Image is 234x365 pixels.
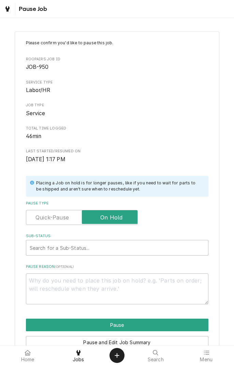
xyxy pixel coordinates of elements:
a: Home [3,347,53,364]
div: Placing a Job on hold is for longer pauses, like if you need to wait for parts to be shipped and ... [36,180,202,193]
span: Roopairs Job ID [26,63,208,71]
div: Button Group Row [26,331,208,349]
span: Total Time Logged [26,126,208,131]
div: Total Time Logged [26,126,208,140]
p: Please confirm you'd like to pause this job. [26,40,208,46]
span: Last Started/Resumed On [26,149,208,154]
a: Search [131,347,181,364]
div: Roopairs Job ID [26,57,208,71]
label: Pause Reason [26,264,208,270]
span: Menu [200,357,213,362]
div: Service Type [26,80,208,94]
label: Pause Type [26,201,208,206]
span: Labor/HR [26,87,50,93]
span: Pause Job [17,4,47,14]
div: Job Type [26,103,208,117]
div: Pause Reason [26,264,208,304]
label: Sub-Status [26,233,208,239]
span: Service Type [26,80,208,85]
span: ( optional ) [55,265,74,269]
div: Button Group Row [26,319,208,331]
div: Job Pause Form [26,40,208,304]
div: Sub-Status [26,233,208,256]
span: Last Started/Resumed On [26,155,208,164]
span: Roopairs Job ID [26,57,208,62]
a: Menu [181,347,232,364]
span: Jobs [73,357,84,362]
span: Home [21,357,34,362]
div: Last Started/Resumed On [26,149,208,163]
a: Go to Jobs [1,3,14,15]
button: Pause [26,319,208,331]
span: JOB-950 [26,64,49,70]
a: Jobs [54,347,104,364]
button: Create Object [109,348,125,363]
div: Pause Type [26,201,208,225]
span: Service Type [26,86,208,94]
span: Job Type [26,103,208,108]
span: Total Time Logged [26,132,208,140]
button: Pause and Edit Job Summary [26,336,208,349]
span: Search [148,357,164,362]
span: Service [26,110,45,117]
span: [DATE] 1:17 PM [26,156,65,163]
span: Job Type [26,109,208,118]
span: 46min [26,133,42,139]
